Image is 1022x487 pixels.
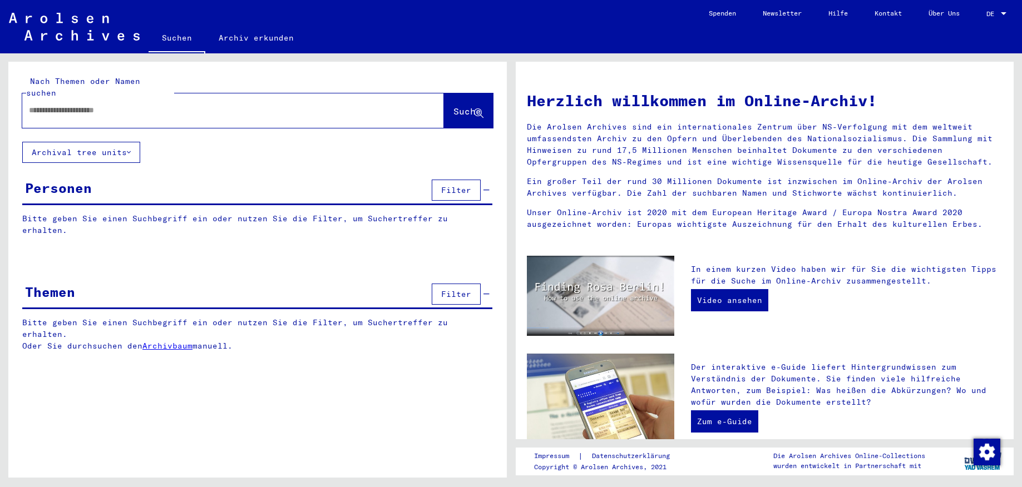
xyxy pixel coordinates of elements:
[691,410,758,433] a: Zum e-Guide
[973,438,1000,465] div: Zustimmung ändern
[9,13,140,41] img: Arolsen_neg.svg
[527,354,674,452] img: eguide.jpg
[986,10,999,18] span: DE
[22,142,140,163] button: Archival tree units
[527,207,1003,230] p: Unser Online-Archiv ist 2020 mit dem European Heritage Award / Europa Nostra Award 2020 ausgezeic...
[444,93,493,128] button: Suche
[691,264,1003,287] p: In einem kurzen Video haben wir für Sie die wichtigsten Tipps für die Suche im Online-Archiv zusa...
[25,178,92,198] div: Personen
[25,282,75,302] div: Themen
[527,256,674,336] img: video.jpg
[691,289,768,311] a: Video ansehen
[441,289,471,299] span: Filter
[773,461,925,471] p: wurden entwickelt in Partnerschaft mit
[441,185,471,195] span: Filter
[534,450,578,462] a: Impressum
[149,24,205,53] a: Suchen
[691,361,1003,408] p: Der interaktive e-Guide liefert Hintergrundwissen zum Verständnis der Dokumente. Sie finden viele...
[22,213,492,236] p: Bitte geben Sie einen Suchbegriff ein oder nutzen Sie die Filter, um Suchertreffer zu erhalten.
[22,317,493,352] p: Bitte geben Sie einen Suchbegriff ein oder nutzen Sie die Filter, um Suchertreffer zu erhalten. O...
[26,76,140,98] mat-label: Nach Themen oder Namen suchen
[432,180,481,201] button: Filter
[527,176,1003,199] p: Ein großer Teil der rund 30 Millionen Dokumente ist inzwischen im Online-Archiv der Arolsen Archi...
[974,439,1000,465] img: Zustimmung ändern
[527,89,1003,112] h1: Herzlich willkommen im Online-Archiv!
[205,24,307,51] a: Archiv erkunden
[534,450,683,462] div: |
[583,450,683,462] a: Datenschutzerklärung
[962,447,1004,475] img: yv_logo.png
[142,341,192,351] a: Archivbaum
[773,451,925,461] p: Die Arolsen Archives Online-Collections
[527,121,1003,168] p: Die Arolsen Archives sind ein internationales Zentrum über NS-Verfolgung mit dem weltweit umfasse...
[453,106,481,117] span: Suche
[432,284,481,305] button: Filter
[534,462,683,472] p: Copyright © Arolsen Archives, 2021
